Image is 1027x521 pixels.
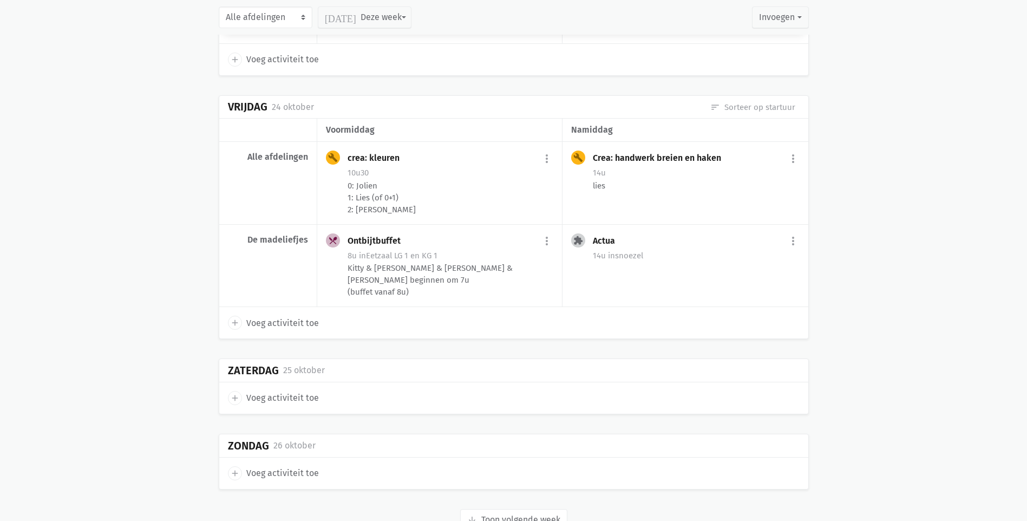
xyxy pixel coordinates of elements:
[230,55,240,64] i: add
[608,251,615,260] span: in
[752,6,808,28] button: Invoegen
[573,153,583,162] i: build
[273,439,316,453] div: 26 oktober
[710,102,720,112] i: sort
[228,440,269,452] div: Zondag
[318,6,411,28] button: Deze week
[710,101,795,113] a: Sorteer op startuur
[230,318,240,328] i: add
[246,466,319,480] span: Voeg activiteit toe
[272,100,314,114] div: 24 oktober
[246,391,319,405] span: Voeg activiteit toe
[326,123,553,137] div: voormiddag
[348,262,553,298] div: Kitty & [PERSON_NAME] & [PERSON_NAME] & [PERSON_NAME] beginnen om 7u (buffet vanaf 8u)
[571,123,799,137] div: namiddag
[348,180,553,216] div: 0: Jolien 1: Lies (of 0+1) 2: [PERSON_NAME]
[593,153,730,164] div: Crea: handwerk breien en haken
[228,391,319,405] a: add Voeg activiteit toe
[348,251,357,260] span: 8u
[573,236,583,245] i: extension
[359,251,437,260] span: Eetzaal LG 1 en KG 1
[230,393,240,403] i: add
[593,236,624,246] div: Actua
[228,364,279,377] div: Zaterdag
[228,316,319,330] a: add Voeg activiteit toe
[228,235,308,245] div: De madeliefjes
[325,12,356,22] i: [DATE]
[608,251,643,260] span: snoezel
[283,363,325,377] div: 25 oktober
[246,316,319,330] span: Voeg activiteit toe
[593,251,606,260] span: 14u
[228,53,319,67] a: add Voeg activiteit toe
[328,236,338,245] i: local_dining
[359,251,366,260] span: in
[328,153,338,162] i: build
[593,168,606,178] span: 14u
[228,466,319,480] a: add Voeg activiteit toe
[348,153,408,164] div: crea: kleuren
[348,236,409,246] div: Ontbijtbuffet
[246,53,319,67] span: Voeg activiteit toe
[228,101,267,113] div: Vrijdag
[348,168,369,178] span: 10u30
[230,468,240,478] i: add
[593,180,799,192] div: lies
[228,152,308,162] div: Alle afdelingen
